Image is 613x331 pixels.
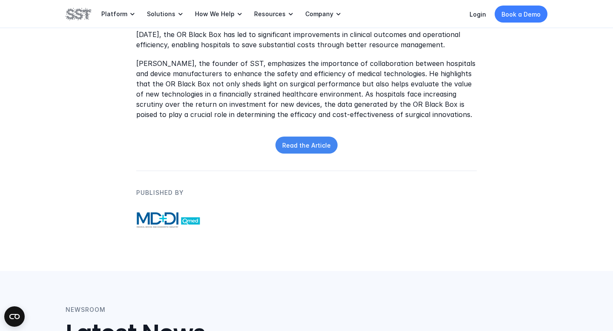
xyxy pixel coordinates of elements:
[4,306,25,327] button: Open CMP widget
[136,59,477,120] p: [PERSON_NAME], the founder of SST, emphasizes the importance of collaboration between hospitals a...
[101,10,127,18] p: Platform
[66,305,106,314] p: NEWSROOM
[254,10,286,18] p: Resources
[495,6,547,23] a: Book a Demo
[195,10,235,18] p: How We Help
[66,7,91,21] img: SST logo
[501,10,541,19] p: Book a Demo
[305,10,333,18] p: Company
[282,141,331,150] p: Read the Article
[136,188,184,198] p: PUBLISHED BY
[147,10,175,18] p: Solutions
[136,203,238,237] img: Medical Device and Diagnostic Industry logo
[275,137,338,154] a: Read the Article
[470,11,486,18] a: Login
